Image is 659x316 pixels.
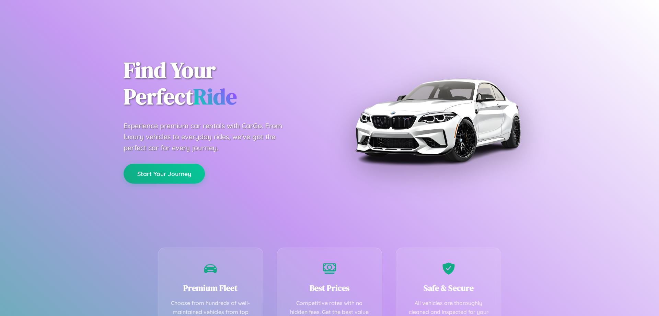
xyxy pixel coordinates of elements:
[352,34,523,206] img: Premium BMW car rental vehicle
[124,120,295,153] p: Experience premium car rentals with CarGo. From luxury vehicles to everyday rides, we've got the ...
[193,81,237,111] span: Ride
[124,164,205,184] button: Start Your Journey
[169,282,253,294] h3: Premium Fleet
[124,57,319,110] h1: Find Your Perfect
[288,282,372,294] h3: Best Prices
[406,282,490,294] h3: Safe & Secure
